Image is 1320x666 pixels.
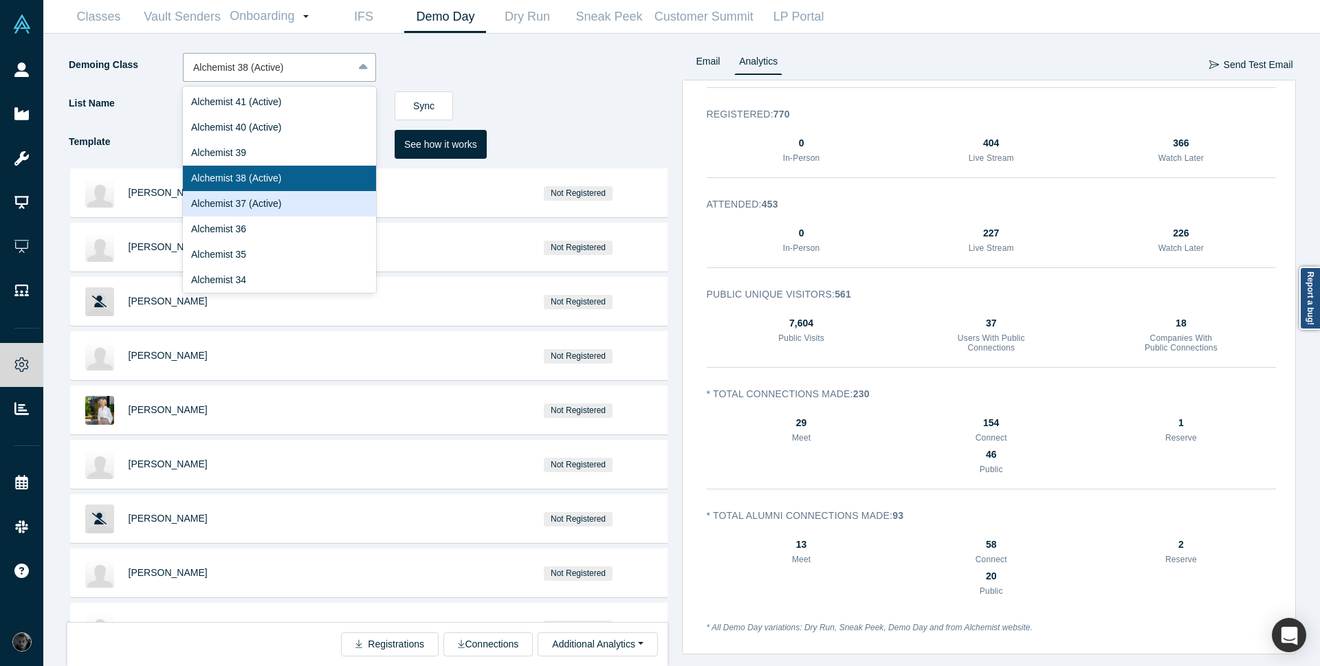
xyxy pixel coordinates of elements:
a: Classes [58,1,140,33]
div: 404 [953,136,1030,151]
h3: Reserve [1143,555,1220,564]
button: Send Test Email [1209,53,1294,77]
div: 226 [1143,226,1220,241]
div: 0 [763,226,840,241]
div: 2 [1143,537,1220,552]
div: Alchemist 37 (Active) [183,191,376,217]
span: Not Registered [544,241,613,255]
div: 1 [1143,416,1220,430]
div: Alchemist 40 (Active) [183,115,376,140]
h3: Meet [763,555,840,564]
h3: Attended : [707,197,1257,212]
h3: * Total Alumni Connections Made : [707,509,1257,523]
button: Additional Analytics [538,632,657,656]
a: [PERSON_NAME] [129,241,208,252]
em: * All Demo Day variations: Dry Run, Sneak Peek, Demo Day and from Alchemist website. [707,623,1033,632]
img: Stephanie Gress's Profile Image [85,613,114,642]
h3: Watch Later [1143,153,1220,163]
button: Connections [443,632,533,656]
a: [PERSON_NAME] [129,187,208,198]
a: Demo Day [404,1,486,33]
strong: 561 [835,289,851,300]
strong: 770 [773,109,790,120]
div: 0 [763,136,840,151]
div: Alchemist 38 (Active) [183,166,376,191]
h3: Public [953,465,1030,474]
span: Not Registered [544,295,613,309]
div: 227 [953,226,1030,241]
span: Not Registered [544,403,613,418]
h3: Connect [953,433,1030,443]
h3: Users With Public Connections [953,333,1030,353]
a: [PERSON_NAME] [129,296,208,307]
img: Jonathon Perrelli's Profile Image [85,342,114,370]
a: Email [692,53,725,75]
a: [PERSON_NAME] [129,458,208,469]
h3: Live Stream [953,243,1030,253]
div: 18 [1143,316,1220,331]
div: 58 [953,537,1030,552]
span: Not Registered [544,621,613,635]
img: Rama Veeraragoo's Profile Image [85,179,114,208]
span: Not Registered [544,186,613,201]
div: 154 [953,416,1030,430]
div: 29 [763,416,840,430]
div: 13 [763,537,840,552]
strong: 453 [762,199,778,210]
a: IFS [322,1,404,33]
div: 7,604 [763,316,840,331]
h3: Companies With Public Connections [1143,333,1220,353]
div: 366 [1143,136,1220,151]
a: [PERSON_NAME] [129,404,208,415]
h3: In-Person [763,243,840,253]
h3: In-Person [763,153,840,163]
a: [PERSON_NAME] [129,567,208,578]
h3: Public Unique Visitors : [707,287,1257,302]
span: Not Registered [544,512,613,526]
a: [PERSON_NAME] [129,621,208,632]
img: Philipp Hasler's Profile Image [85,559,114,588]
a: Report a bug! [1299,267,1320,330]
a: Dry Run [486,1,568,33]
h3: Watch Later [1143,243,1220,253]
div: 20 [953,569,1030,584]
img: David Carnoy's Profile Image [85,233,114,262]
div: 46 [953,447,1030,462]
span: Not Registered [544,458,613,472]
strong: 93 [892,510,903,521]
a: [PERSON_NAME] [129,513,208,524]
label: List Name [67,91,183,115]
a: LP Portal [758,1,839,33]
h3: Public Visits [763,333,840,343]
h3: Reserve [1143,433,1220,443]
img: Imran Gurakan's Profile Image [85,396,114,425]
a: Analytics [734,53,782,75]
a: [PERSON_NAME] [129,350,208,361]
div: Alchemist 39 [183,140,376,166]
div: Alchemist 35 [183,242,376,267]
label: Template [67,130,183,154]
span: Not Registered [544,566,613,581]
h3: Registered : [707,107,1257,122]
button: See how it works [395,130,487,159]
img: Kevin Smith's Profile Image [85,450,114,479]
h3: Live Stream [953,153,1030,163]
span: Not Registered [544,349,613,364]
a: Customer Summit [650,1,758,33]
button: Registrations [341,632,439,656]
div: 37 [953,316,1030,331]
label: Demoing Class [67,53,183,77]
a: Onboarding [225,1,322,32]
a: Vault Senders [140,1,225,33]
h3: Connect [953,555,1030,564]
img: Rami Chousein's Account [12,632,32,652]
div: Alchemist 36 [183,217,376,242]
